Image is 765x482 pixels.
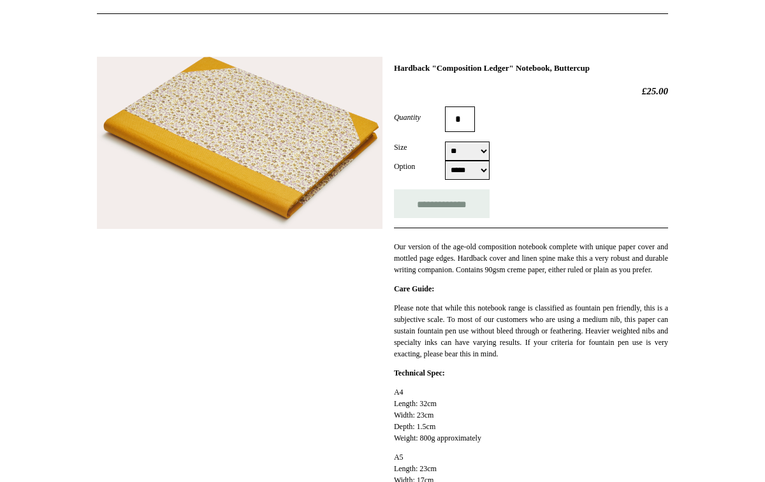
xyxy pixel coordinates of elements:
[394,63,668,73] h1: Hardback "Composition Ledger" Notebook, Buttercup
[394,112,445,123] label: Quantity
[394,284,434,293] strong: Care Guide:
[394,142,445,153] label: Size
[394,386,668,444] p: A4 Length: 32cm Width: 23cm Depth: 1.5cm Weight: 800g approximately
[394,161,445,172] label: Option
[97,57,382,230] img: Hardback "Composition Ledger" Notebook, Buttercup
[394,369,445,377] strong: Technical Spec:
[394,302,668,360] p: Please note that while this notebook range is classified as fountain pen friendly, this is a subj...
[394,85,668,97] h2: £25.00
[394,241,668,275] p: Our version of the age-old composition notebook complete with unique paper cover and mottled page...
